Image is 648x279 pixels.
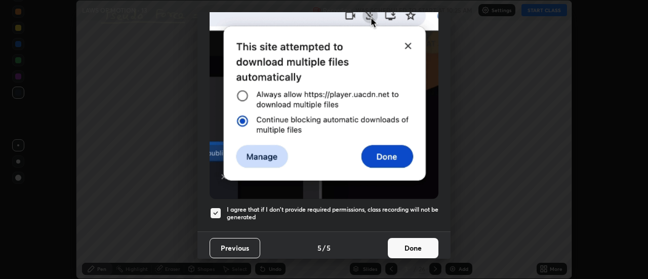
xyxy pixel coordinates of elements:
button: Done [388,238,438,258]
h4: 5 [327,243,331,253]
h5: I agree that if I don't provide required permissions, class recording will not be generated [227,206,438,221]
h4: 5 [317,243,321,253]
button: Previous [210,238,260,258]
h4: / [322,243,326,253]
